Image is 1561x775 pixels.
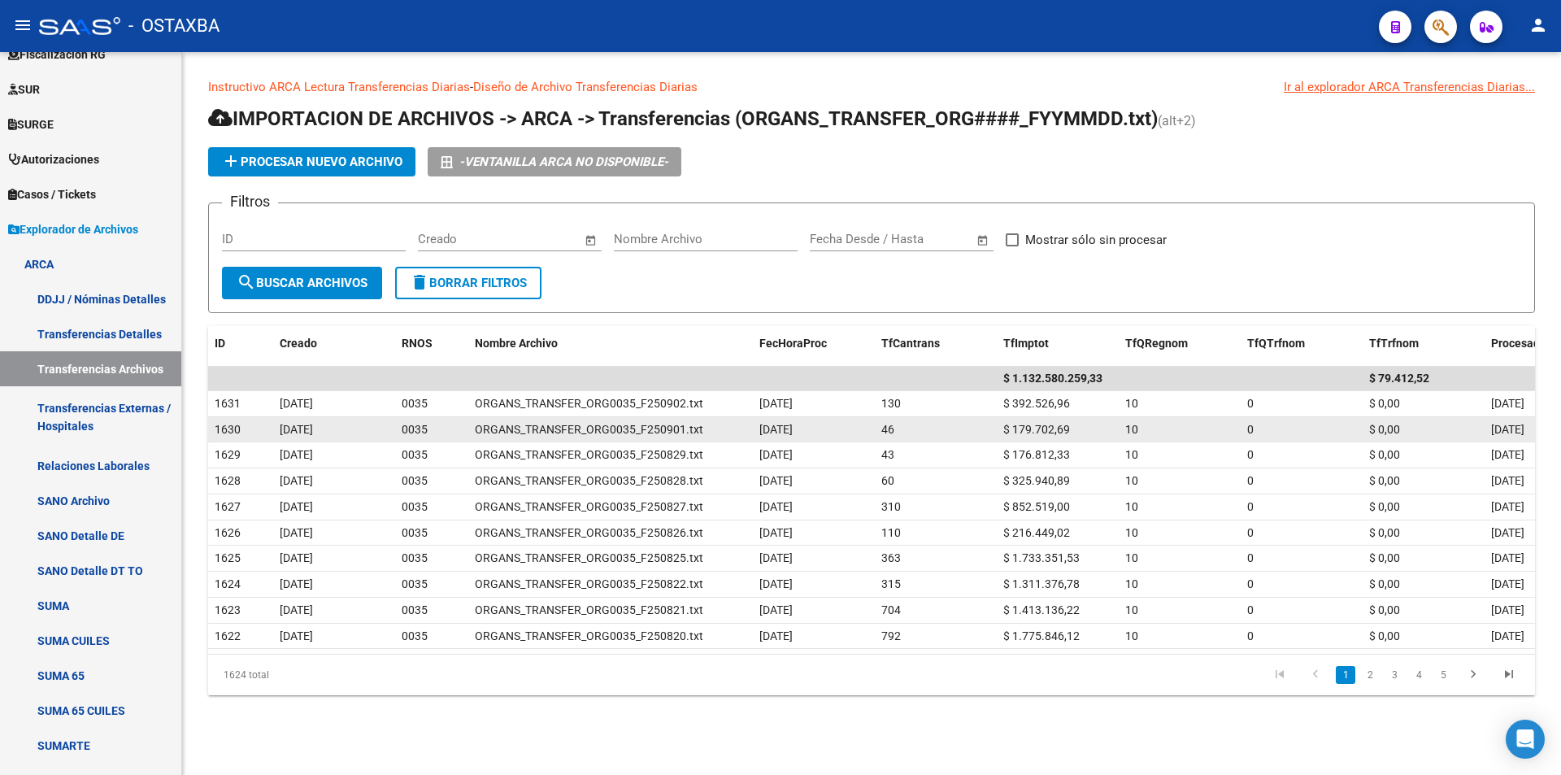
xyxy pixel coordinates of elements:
[208,107,1158,130] span: IMPORTACION DE ARCHIVOS -> ARCA -> Transferencias (ORGANS_TRANSFER_ORG####_FYYMMDD.txt)
[759,629,793,642] span: [DATE]
[1491,603,1524,616] span: [DATE]
[1491,474,1524,487] span: [DATE]
[759,337,827,350] span: FecHoraProc
[810,232,876,246] input: Fecha inicio
[881,474,894,487] span: 60
[221,151,241,171] mat-icon: add
[1003,423,1070,436] span: $ 179.702,69
[1458,666,1489,684] a: go to next page
[8,185,96,203] span: Casos / Tickets
[1431,661,1455,689] li: page 5
[753,326,875,361] datatable-header-cell: FecHoraProc
[1247,474,1254,487] span: 0
[273,326,395,361] datatable-header-cell: Creado
[1407,661,1431,689] li: page 4
[1247,397,1254,410] span: 0
[280,337,317,350] span: Creado
[475,397,703,410] span: ORGANS_TRANSFER_ORG0035_F250902.txt
[1528,15,1548,35] mat-icon: person
[475,551,703,564] span: ORGANS_TRANSFER_ORG0035_F250825.txt
[475,526,703,539] span: ORGANS_TRANSFER_ORG0035_F250826.txt
[1125,448,1138,461] span: 10
[1003,337,1049,350] span: TfImptot
[759,423,793,436] span: [DATE]
[1385,666,1404,684] a: 3
[280,526,313,539] span: [DATE]
[1003,474,1070,487] span: $ 325.940,89
[1491,448,1524,461] span: [DATE]
[475,577,703,590] span: ORGANS_TRANSFER_ORG0035_F250822.txt
[215,577,241,590] span: 1624
[1125,423,1138,436] span: 10
[1003,500,1070,513] span: $ 852.519,00
[1491,577,1524,590] span: [DATE]
[1003,372,1102,385] span: $ 1.132.580.259,33
[1491,337,1546,350] span: Procesado
[402,337,433,350] span: RNOS
[1247,603,1254,616] span: 0
[1247,577,1254,590] span: 0
[280,500,313,513] span: [DATE]
[881,603,901,616] span: 704
[1284,78,1535,96] div: Ir al explorador ARCA Transferencias Diarias...
[759,577,793,590] span: [DATE]
[280,629,313,642] span: [DATE]
[1247,526,1254,539] span: 0
[1125,603,1138,616] span: 10
[280,551,313,564] span: [DATE]
[402,474,428,487] span: 0035
[402,577,428,590] span: 0035
[1003,448,1070,461] span: $ 176.812,33
[1125,500,1138,513] span: 10
[881,337,940,350] span: TfCantrans
[475,337,558,350] span: Nombre Archivo
[1494,666,1524,684] a: go to last page
[1158,113,1196,128] span: (alt+2)
[498,232,577,246] input: Fecha fin
[215,448,241,461] span: 1629
[1125,397,1138,410] span: 10
[759,526,793,539] span: [DATE]
[402,423,428,436] span: 0035
[8,115,54,133] span: SURGE
[1369,448,1400,461] span: $ 0,00
[215,337,225,350] span: ID
[1491,551,1524,564] span: [DATE]
[1264,666,1295,684] a: go to first page
[475,500,703,513] span: ORGANS_TRANSFER_ORG0035_F250827.txt
[1125,577,1138,590] span: 10
[1300,666,1331,684] a: go to previous page
[280,474,313,487] span: [DATE]
[1369,474,1400,487] span: $ 0,00
[759,397,793,410] span: [DATE]
[1369,603,1400,616] span: $ 0,00
[759,448,793,461] span: [DATE]
[8,150,99,168] span: Autorizaciones
[215,500,241,513] span: 1627
[1369,551,1400,564] span: $ 0,00
[428,147,681,176] button: -VENTANILLA ARCA NO DISPONIBLE-
[215,551,241,564] span: 1625
[1003,577,1080,590] span: $ 1.311.376,78
[997,326,1119,361] datatable-header-cell: TfImptot
[222,267,382,299] button: Buscar Archivos
[280,397,313,410] span: [DATE]
[1003,603,1080,616] span: $ 1.413.136,22
[759,500,793,513] span: [DATE]
[237,272,256,292] mat-icon: search
[1369,337,1419,350] span: TfTrfnom
[410,272,429,292] mat-icon: delete
[221,155,402,169] span: Procesar nuevo archivo
[1433,666,1453,684] a: 5
[475,629,703,642] span: ORGANS_TRANSFER_ORG0035_F250820.txt
[1247,500,1254,513] span: 0
[208,147,415,176] button: Procesar nuevo archivo
[1125,551,1138,564] span: 10
[881,551,901,564] span: 363
[881,629,901,642] span: 792
[402,526,428,539] span: 0035
[1119,326,1241,361] datatable-header-cell: TfQRegnom
[468,326,753,361] datatable-header-cell: Nombre Archivo
[759,603,793,616] span: [DATE]
[881,448,894,461] span: 43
